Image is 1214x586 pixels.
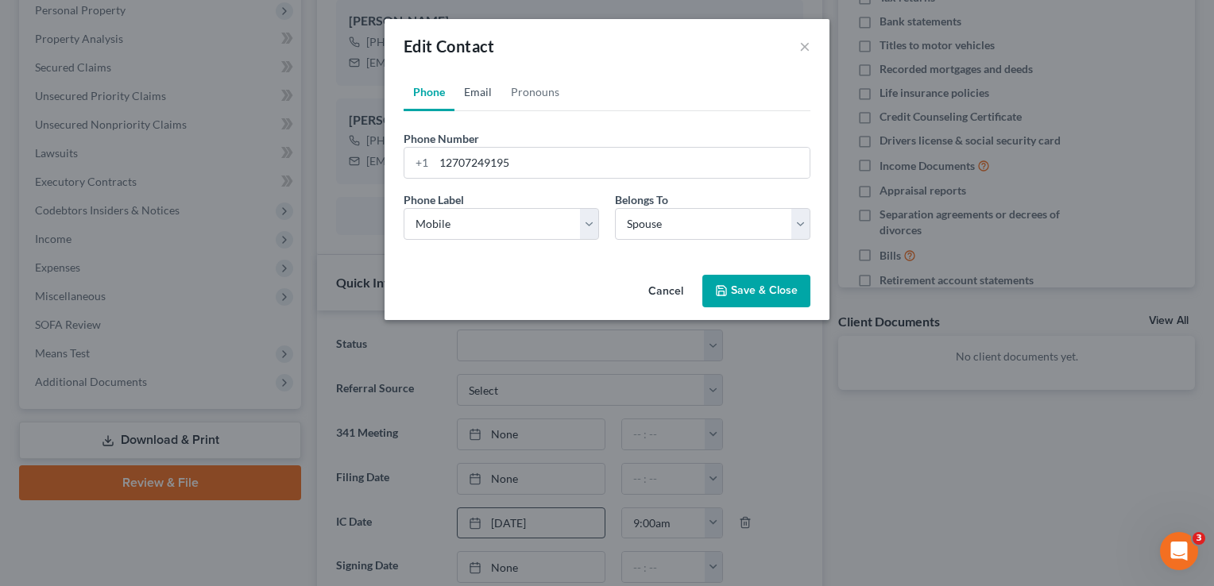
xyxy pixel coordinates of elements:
button: Save & Close [702,275,810,308]
span: Phone Number [404,132,479,145]
button: Cancel [636,276,696,308]
span: Edit Contact [404,37,495,56]
a: Pronouns [501,73,569,111]
a: Email [454,73,501,111]
iframe: Intercom live chat [1160,532,1198,570]
div: +1 [404,148,434,178]
span: Belongs To [615,193,668,206]
a: Phone [404,73,454,111]
span: Phone Label [404,193,464,206]
span: 3 [1193,532,1205,545]
input: ###-###-#### [434,148,810,178]
button: × [799,37,810,56]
